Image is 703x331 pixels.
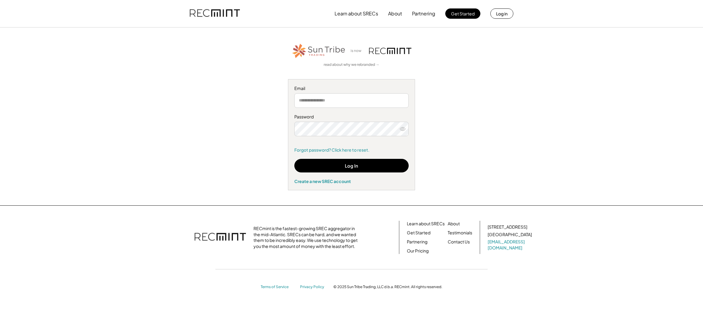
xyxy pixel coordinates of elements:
img: recmint-logotype%403x.png [190,3,240,24]
a: About [448,221,460,227]
button: Log In [294,159,409,172]
div: Password [294,114,409,120]
a: Terms of Service [261,284,294,290]
a: Get Started [407,230,430,236]
div: [STREET_ADDRESS] [488,224,527,230]
a: Partnering [407,239,427,245]
a: Testimonials [448,230,472,236]
button: Partnering [412,8,435,20]
button: About [388,8,402,20]
img: STT_Horizontal_Logo%2B-%2BColor.png [292,43,346,59]
button: Get Started [445,8,480,19]
div: Create a new SREC account [294,178,409,184]
a: read about why we rebranded → [324,62,379,67]
div: is now [349,48,366,53]
a: Contact Us [448,239,470,245]
a: Forgot password? Click here to reset. [294,147,409,153]
div: RECmint is the fastest-growing SREC aggregator in the mid-Atlantic. SRECs can be hard, and we wan... [253,226,361,249]
button: Log in [490,8,513,19]
div: Email [294,85,409,92]
div: © 2025 Sun Tribe Trading, LLC d.b.a. RECmint. All rights reserved. [333,284,442,289]
a: Our Pricing [407,248,429,254]
a: Privacy Policy [300,284,327,290]
img: recmint-logotype%403x.png [369,48,411,54]
div: [GEOGRAPHIC_DATA] [488,232,532,238]
a: Learn about SRECs [407,221,445,227]
img: recmint-logotype%403x.png [195,227,246,248]
a: [EMAIL_ADDRESS][DOMAIN_NAME] [488,239,533,251]
button: Learn about SRECs [335,8,378,20]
